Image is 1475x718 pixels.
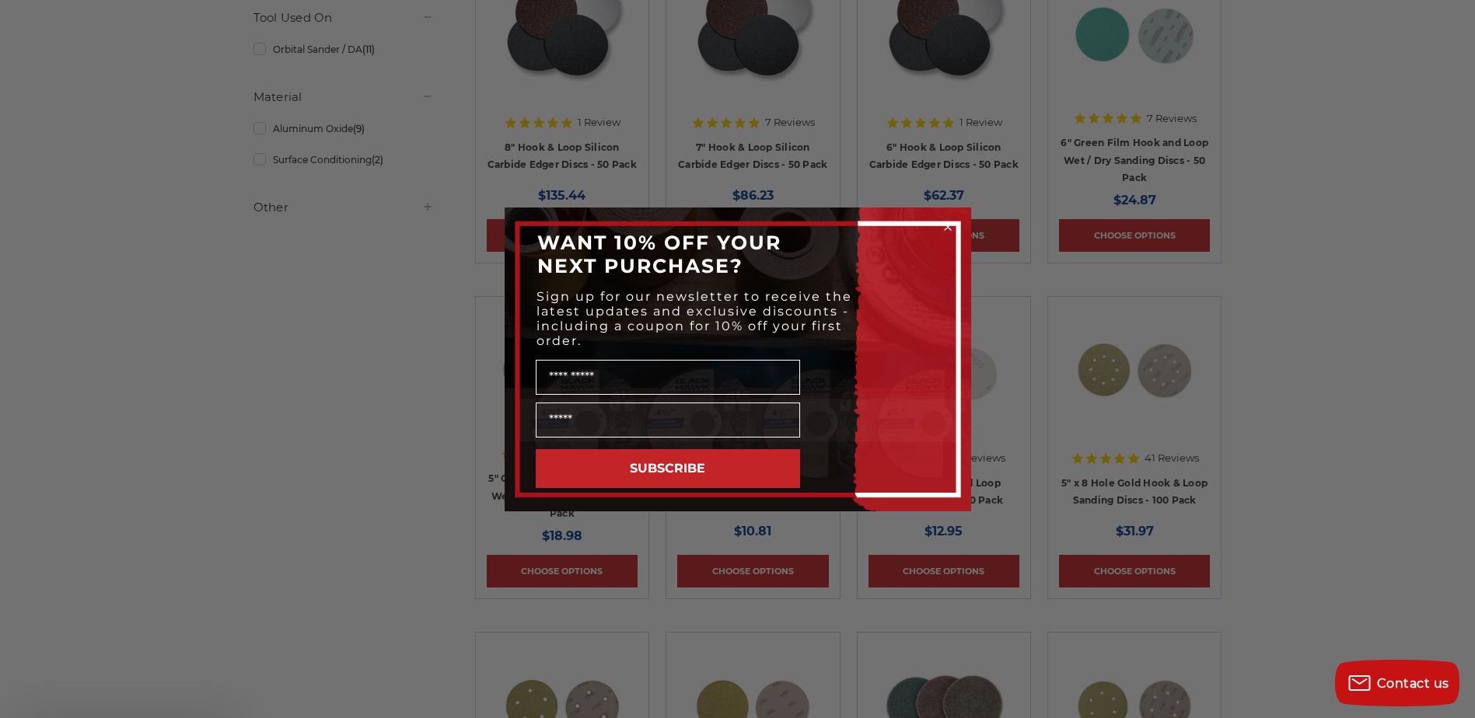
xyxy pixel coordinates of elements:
[537,289,852,348] span: Sign up for our newsletter to receive the latest updates and exclusive discounts - including a co...
[1335,660,1459,706] button: Contact us
[1377,676,1449,691] span: Contact us
[537,231,781,277] span: WANT 10% OFF YOUR NEXT PURCHASE?
[536,403,800,437] input: Email
[940,219,956,235] button: Close dialog
[536,449,800,488] button: SUBSCRIBE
